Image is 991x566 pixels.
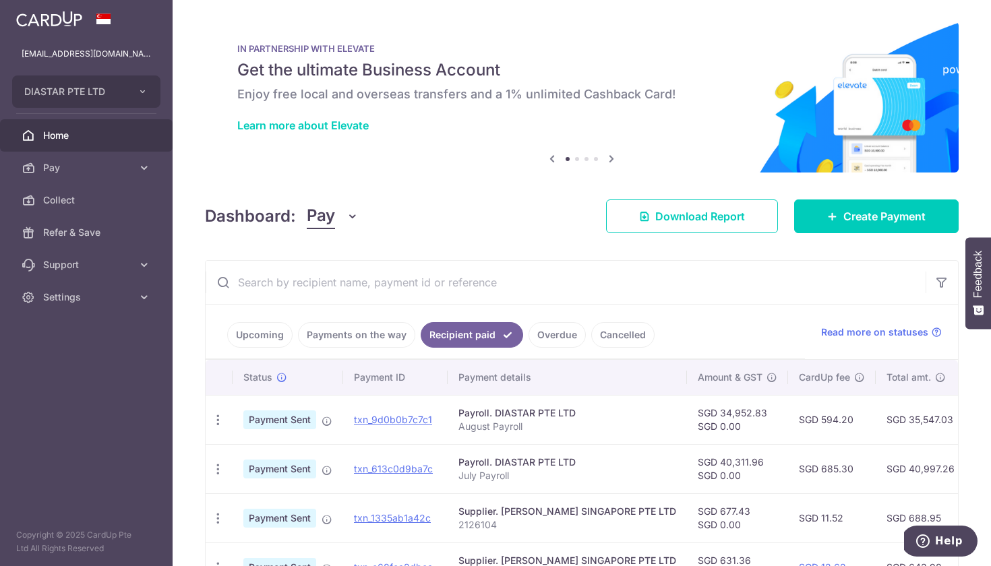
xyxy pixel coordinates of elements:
[298,322,415,348] a: Payments on the way
[237,119,369,132] a: Learn more about Elevate
[458,455,676,469] div: Payroll. DIASTAR PTE LTD
[24,85,124,98] span: DIASTAR PTE LTD
[354,512,431,524] a: txn_1335ab1a42c
[904,526,978,559] iframe: Opens a widget where you can find more information
[243,509,316,528] span: Payment Sent
[876,493,967,542] td: SGD 688.95
[354,414,432,425] a: txn_9d0b0b7c7c1
[22,47,151,61] p: [EMAIL_ADDRESS][DOMAIN_NAME]
[458,406,676,420] div: Payroll. DIASTAR PTE LTD
[788,444,876,493] td: SGD 685.30
[788,395,876,444] td: SGD 594.20
[43,161,132,175] span: Pay
[794,199,959,233] a: Create Payment
[698,371,762,384] span: Amount & GST
[307,203,359,229] button: Pay
[821,325,942,339] a: Read more on statuses
[448,360,687,395] th: Payment details
[887,371,931,384] span: Total amt.
[343,360,448,395] th: Payment ID
[237,59,926,81] h5: Get the ultimate Business Account
[307,203,335,229] span: Pay
[421,322,523,348] a: Recipient paid
[43,193,132,207] span: Collect
[43,258,132,272] span: Support
[972,251,984,298] span: Feedback
[687,493,788,542] td: SGD 677.43 SGD 0.00
[205,204,296,228] h4: Dashboard:
[227,322,293,348] a: Upcoming
[206,261,926,304] input: Search by recipient name, payment id or reference
[458,505,676,518] div: Supplier. [PERSON_NAME] SINGAPORE PTE LTD
[237,43,926,54] p: IN PARTNERSHIP WITH ELEVATE
[458,518,676,532] p: 2126104
[655,208,745,224] span: Download Report
[843,208,926,224] span: Create Payment
[43,226,132,239] span: Refer & Save
[458,420,676,433] p: August Payroll
[243,371,272,384] span: Status
[16,11,82,27] img: CardUp
[205,22,959,172] img: Renovation banner
[965,237,991,329] button: Feedback - Show survey
[788,493,876,542] td: SGD 11.52
[821,325,928,339] span: Read more on statuses
[243,460,316,478] span: Payment Sent
[458,469,676,482] p: July Payroll
[237,86,926,102] h6: Enjoy free local and overseas transfers and a 1% unlimited Cashback Card!
[799,371,850,384] span: CardUp fee
[354,463,433,474] a: txn_613c0d9ba7c
[606,199,778,233] a: Download Report
[687,395,788,444] td: SGD 34,952.83 SGD 0.00
[687,444,788,493] td: SGD 40,311.96 SGD 0.00
[591,322,655,348] a: Cancelled
[529,322,586,348] a: Overdue
[43,290,132,304] span: Settings
[12,75,160,108] button: DIASTAR PTE LTD
[876,444,967,493] td: SGD 40,997.26
[43,129,132,142] span: Home
[243,410,316,429] span: Payment Sent
[876,395,967,444] td: SGD 35,547.03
